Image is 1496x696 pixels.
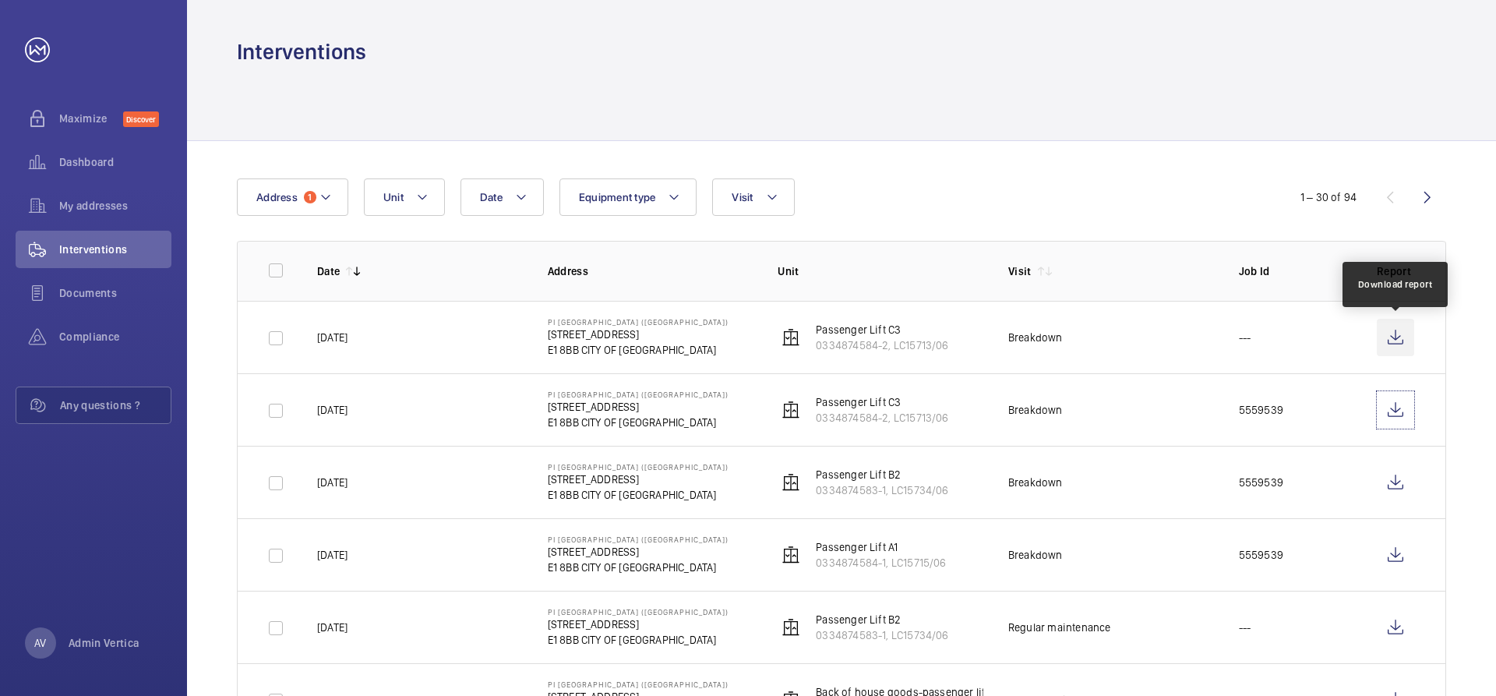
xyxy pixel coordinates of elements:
span: My addresses [59,198,171,214]
span: Maximize [59,111,123,126]
span: Compliance [59,329,171,344]
div: Breakdown [1008,402,1063,418]
p: Passenger Lift B2 [816,467,948,482]
p: Visit [1008,263,1032,279]
p: 0334874583-1, LC15734/06 [816,482,948,498]
p: Job Id [1239,263,1352,279]
p: 0334874584-2, LC15713/06 [816,337,948,353]
p: E1 8BB CITY OF [GEOGRAPHIC_DATA] [548,487,729,503]
p: Passenger Lift C3 [816,394,948,410]
p: Date [317,263,340,279]
p: [STREET_ADDRESS] [548,617,729,632]
span: Date [480,191,503,203]
button: Visit [712,178,794,216]
span: Visit [732,191,753,203]
p: E1 8BB CITY OF [GEOGRAPHIC_DATA] [548,415,729,430]
span: Address [256,191,298,203]
span: Documents [59,285,171,301]
p: [DATE] [317,475,348,490]
p: AV [34,635,46,651]
div: Download report [1358,277,1433,291]
p: Unit [778,263,983,279]
p: [DATE] [317,547,348,563]
div: Breakdown [1008,330,1063,345]
div: Breakdown [1008,475,1063,490]
p: 0334874584-1, LC15715/06 [816,555,946,571]
p: PI [GEOGRAPHIC_DATA] ([GEOGRAPHIC_DATA]) [548,607,729,617]
p: 0334874583-1, LC15734/06 [816,627,948,643]
button: Address1 [237,178,348,216]
p: PI [GEOGRAPHIC_DATA] ([GEOGRAPHIC_DATA]) [548,535,729,544]
p: Passenger Lift B2 [816,612,948,627]
p: PI [GEOGRAPHIC_DATA] ([GEOGRAPHIC_DATA]) [548,680,729,689]
button: Unit [364,178,445,216]
p: [STREET_ADDRESS] [548,544,729,560]
img: elevator.svg [782,328,800,347]
span: Any questions ? [60,397,171,413]
p: [STREET_ADDRESS] [548,327,729,342]
p: E1 8BB CITY OF [GEOGRAPHIC_DATA] [548,632,729,648]
p: --- [1239,620,1251,635]
p: --- [1239,330,1251,345]
div: 1 – 30 of 94 [1300,189,1357,205]
p: 5559539 [1239,547,1283,563]
p: PI [GEOGRAPHIC_DATA] ([GEOGRAPHIC_DATA]) [548,390,729,399]
p: Passenger Lift C3 [816,322,948,337]
p: E1 8BB CITY OF [GEOGRAPHIC_DATA] [548,342,729,358]
p: 5559539 [1239,402,1283,418]
p: Passenger Lift A1 [816,539,946,555]
span: Equipment type [579,191,656,203]
p: [STREET_ADDRESS] [548,399,729,415]
span: Dashboard [59,154,171,170]
img: elevator.svg [782,618,800,637]
p: [DATE] [317,330,348,345]
span: Interventions [59,242,171,257]
span: 1 [304,191,316,203]
p: E1 8BB CITY OF [GEOGRAPHIC_DATA] [548,560,729,575]
button: Date [460,178,544,216]
span: Unit [383,191,404,203]
p: [DATE] [317,620,348,635]
p: PI [GEOGRAPHIC_DATA] ([GEOGRAPHIC_DATA]) [548,317,729,327]
img: elevator.svg [782,401,800,419]
h1: Interventions [237,37,366,66]
p: [STREET_ADDRESS] [548,472,729,487]
div: Regular maintenance [1008,620,1110,635]
p: 0334874584-2, LC15713/06 [816,410,948,426]
img: elevator.svg [782,546,800,564]
p: PI [GEOGRAPHIC_DATA] ([GEOGRAPHIC_DATA]) [548,462,729,472]
p: Address [548,263,753,279]
p: Admin Vertica [69,635,139,651]
p: 5559539 [1239,475,1283,490]
span: Discover [123,111,159,127]
button: Equipment type [559,178,697,216]
p: [DATE] [317,402,348,418]
img: elevator.svg [782,473,800,492]
div: Breakdown [1008,547,1063,563]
